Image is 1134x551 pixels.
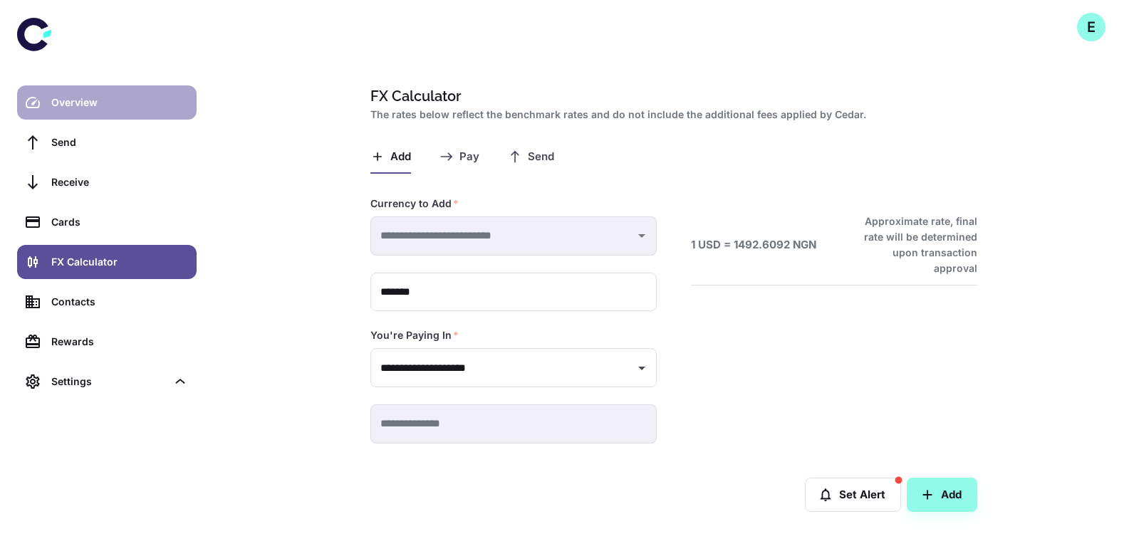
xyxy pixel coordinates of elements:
[51,135,188,150] div: Send
[17,364,197,399] div: Settings
[51,334,188,350] div: Rewards
[459,150,479,164] span: Pay
[17,325,197,359] a: Rewards
[51,174,188,190] div: Receive
[370,85,972,107] h1: FX Calculator
[51,214,188,230] div: Cards
[17,165,197,199] a: Receive
[805,478,901,512] button: Set Alert
[1077,13,1106,41] button: E
[51,294,188,310] div: Contacts
[691,237,816,253] h6: 1 USD = 1492.6092 NGN
[51,374,167,389] div: Settings
[17,205,197,239] a: Cards
[528,150,554,164] span: Send
[632,358,652,378] button: Open
[370,328,459,342] label: You're Paying In
[907,478,977,512] button: Add
[17,125,197,159] a: Send
[17,85,197,120] a: Overview
[370,196,459,211] label: Currency to Add
[17,285,197,319] a: Contacts
[51,254,188,270] div: FX Calculator
[17,245,197,279] a: FX Calculator
[390,150,411,164] span: Add
[370,107,972,122] h2: The rates below reflect the benchmark rates and do not include the additional fees applied by Cedar.
[51,95,188,110] div: Overview
[848,214,977,276] h6: Approximate rate, final rate will be determined upon transaction approval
